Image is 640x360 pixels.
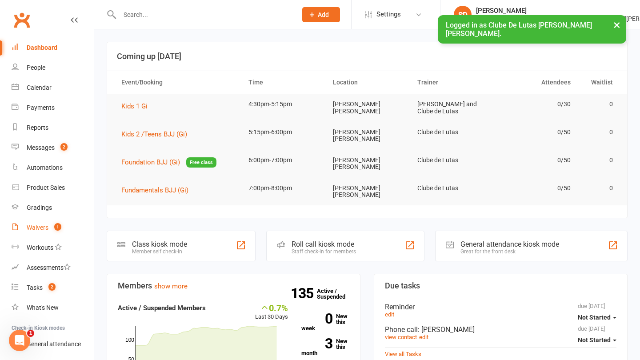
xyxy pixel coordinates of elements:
[325,122,409,150] td: [PERSON_NAME] [PERSON_NAME]
[255,303,288,322] div: Last 30 Days
[494,122,578,143] td: 0/50
[240,94,325,115] td: 4:30pm-5:15pm
[494,71,578,94] th: Attendees
[579,122,621,143] td: 0
[317,281,356,306] a: 135Active / Suspended
[318,11,329,18] span: Add
[12,58,94,78] a: People
[376,4,401,24] span: Settings
[292,248,356,255] div: Staff check-in for members
[240,178,325,199] td: 7:00pm-8:00pm
[454,6,472,24] div: SD
[446,21,592,38] span: Logged in as Clube De Lutas [PERSON_NAME] [PERSON_NAME].
[291,287,317,300] strong: 135
[325,94,409,122] td: [PERSON_NAME] [PERSON_NAME]
[325,71,409,94] th: Location
[132,240,187,248] div: Class kiosk mode
[578,314,611,321] span: Not Started
[325,150,409,178] td: [PERSON_NAME] [PERSON_NAME]
[12,278,94,298] a: Tasks 2
[118,281,349,290] h3: Members
[27,144,55,151] div: Messages
[579,71,621,94] th: Waitlist
[325,178,409,206] td: [PERSON_NAME] [PERSON_NAME]
[292,240,356,248] div: Roll call kiosk mode
[117,8,291,21] input: Search...
[11,9,33,31] a: Clubworx
[27,264,71,271] div: Assessments
[117,52,617,61] h3: Coming up [DATE]
[27,224,48,231] div: Waivers
[12,158,94,178] a: Automations
[301,313,349,331] a: 0New this week
[255,303,288,312] div: 0.7%
[121,129,193,140] button: Kids 2 /Teens BJJ (Gi)
[385,334,417,340] a: view contact
[409,150,494,171] td: Clube de Lutas
[385,303,616,311] div: Reminder
[27,84,52,91] div: Calendar
[12,334,94,354] a: General attendance kiosk mode
[54,223,61,231] span: 1
[27,124,48,131] div: Reports
[12,78,94,98] a: Calendar
[27,204,52,211] div: Gradings
[12,258,94,278] a: Assessments
[12,98,94,118] a: Payments
[121,186,188,194] span: Fundamentals BJJ (Gi)
[27,64,45,71] div: People
[27,44,57,51] div: Dashboard
[409,71,494,94] th: Trainer
[121,102,148,110] span: Kids 1 Gi
[578,332,616,348] button: Not Started
[12,238,94,258] a: Workouts
[579,178,621,199] td: 0
[385,281,616,290] h3: Due tasks
[12,298,94,318] a: What's New
[27,184,65,191] div: Product Sales
[301,312,332,325] strong: 0
[186,157,216,168] span: Free class
[578,309,616,325] button: Not Started
[121,157,216,168] button: Foundation BJJ (Gi)Free class
[121,101,154,112] button: Kids 1 Gi
[409,122,494,143] td: Clube de Lutas
[579,150,621,171] td: 0
[494,94,578,115] td: 0/30
[494,150,578,171] td: 0/50
[409,178,494,199] td: Clube de Lutas
[27,330,34,337] span: 1
[27,284,43,291] div: Tasks
[12,138,94,158] a: Messages 2
[27,164,63,171] div: Automations
[385,351,421,357] a: View all Tasks
[301,338,349,356] a: 3New this month
[12,198,94,218] a: Gradings
[132,248,187,255] div: Member self check-in
[578,336,611,344] span: Not Started
[12,38,94,58] a: Dashboard
[409,94,494,122] td: [PERSON_NAME] and Clube de Lutas
[419,334,428,340] a: edit
[12,218,94,238] a: Waivers 1
[385,311,394,318] a: edit
[579,94,621,115] td: 0
[113,71,240,94] th: Event/Booking
[240,122,325,143] td: 5:15pm-6:00pm
[27,340,81,348] div: General attendance
[240,71,325,94] th: Time
[12,178,94,198] a: Product Sales
[121,185,195,196] button: Fundamentals BJJ (Gi)
[460,248,559,255] div: Great for the front desk
[9,330,30,351] iframe: Intercom live chat
[240,150,325,171] td: 6:00pm-7:00pm
[27,104,55,111] div: Payments
[121,158,180,166] span: Foundation BJJ (Gi)
[60,143,68,151] span: 2
[27,244,53,251] div: Workouts
[301,337,332,350] strong: 3
[385,325,616,334] div: Phone call
[12,118,94,138] a: Reports
[302,7,340,22] button: Add
[494,178,578,199] td: 0/50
